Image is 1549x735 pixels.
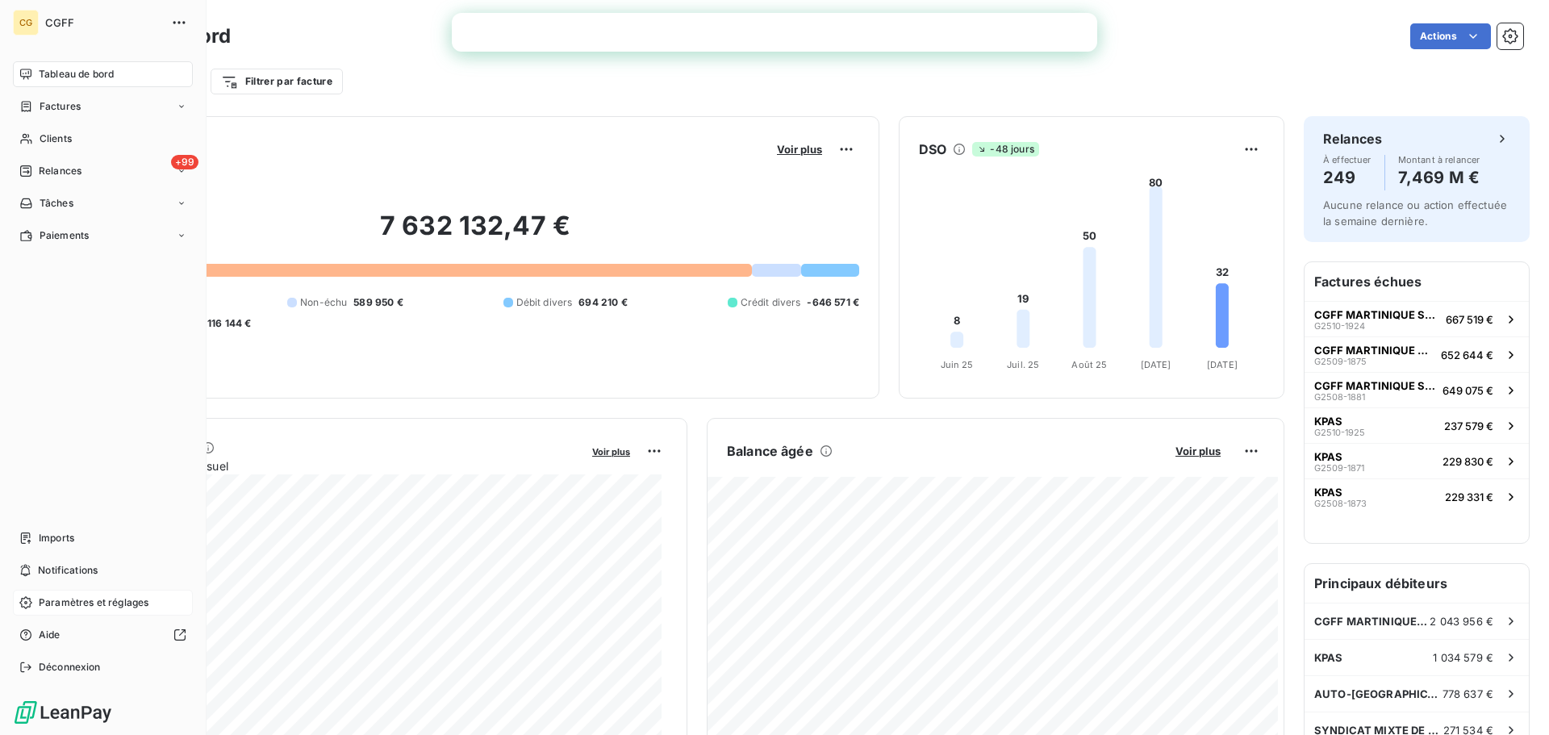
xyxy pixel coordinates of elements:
button: KPASG2508-1873229 331 € [1305,478,1529,514]
span: Paiements [40,228,89,243]
span: 229 331 € [1445,491,1493,503]
span: 589 950 € [353,295,403,310]
h6: Relances [1323,129,1382,148]
span: -646 571 € [807,295,859,310]
span: G2510-1924 [1314,321,1365,331]
span: CGFF MARTINIQUE SAS [1314,308,1439,321]
span: 652 644 € [1441,349,1493,361]
span: Déconnexion [39,660,101,674]
span: Non-échu [300,295,347,310]
span: KPAS [1314,415,1342,428]
span: -116 144 € [202,316,252,331]
span: G2509-1871 [1314,463,1364,473]
iframe: Intercom live chat [1494,680,1533,719]
span: Voir plus [1175,445,1221,457]
span: CGFF MARTINIQUE SAS [1314,344,1434,357]
span: Chiffre d'affaires mensuel [91,457,581,474]
span: Clients [40,132,72,146]
span: G2508-1881 [1314,392,1365,402]
span: Tâches [40,196,73,211]
span: KPAS [1314,651,1343,664]
span: 667 519 € [1446,313,1493,326]
span: KPAS [1314,486,1342,499]
span: G2508-1873 [1314,499,1367,508]
span: Crédit divers [741,295,801,310]
span: AUTO-[GEOGRAPHIC_DATA] DEVELOPPEMENT [1314,687,1443,700]
span: Voir plus [777,143,822,156]
span: Débit divers [516,295,573,310]
a: Aide [13,622,193,648]
span: Voir plus [592,446,630,457]
h2: 7 632 132,47 € [91,210,859,258]
span: 237 579 € [1444,420,1493,432]
tspan: [DATE] [1141,359,1171,370]
div: CG [13,10,39,35]
h6: DSO [919,140,946,159]
span: Factures [40,99,81,114]
button: Voir plus [1171,444,1225,458]
tspan: Juil. 25 [1007,359,1039,370]
h4: 249 [1323,165,1372,190]
h6: Principaux débiteurs [1305,564,1529,603]
span: Tableau de bord [39,67,114,81]
img: Logo LeanPay [13,700,113,725]
h4: 7,469 M € [1398,165,1480,190]
button: CGFF MARTINIQUE SASG2508-1881649 075 € [1305,372,1529,407]
span: -48 jours [972,142,1038,157]
span: Aucune relance ou action effectuée la semaine dernière. [1323,198,1507,228]
iframe: Intercom live chat bannière [452,13,1097,52]
h6: Balance âgée [727,441,813,461]
button: KPASG2509-1871229 830 € [1305,443,1529,478]
span: KPAS [1314,450,1342,463]
button: Voir plus [772,142,827,157]
span: CGFF [45,16,161,29]
span: 694 210 € [578,295,627,310]
tspan: [DATE] [1207,359,1238,370]
span: CGFF MARTINIQUE SAS [1314,379,1436,392]
button: CGFF MARTINIQUE SASG2509-1875652 644 € [1305,336,1529,372]
button: CGFF MARTINIQUE SASG2510-1924667 519 € [1305,301,1529,336]
span: +99 [171,155,198,169]
button: Actions [1410,23,1491,49]
span: G2510-1925 [1314,428,1365,437]
span: Relances [39,164,81,178]
button: KPASG2510-1925237 579 € [1305,407,1529,443]
span: 1 034 579 € [1433,651,1493,664]
h6: Factures échues [1305,262,1529,301]
button: Filtrer par facture [211,69,343,94]
span: 2 043 956 € [1430,615,1493,628]
tspan: Août 25 [1071,359,1107,370]
span: G2509-1875 [1314,357,1367,366]
span: Notifications [38,563,98,578]
span: Imports [39,531,74,545]
button: Voir plus [587,444,635,458]
span: À effectuer [1323,155,1372,165]
span: CGFF MARTINIQUE SAS [1314,615,1430,628]
span: 778 637 € [1443,687,1493,700]
span: Aide [39,628,61,642]
span: 229 830 € [1443,455,1493,468]
span: 649 075 € [1443,384,1493,397]
span: Paramètres et réglages [39,595,148,610]
span: Montant à relancer [1398,155,1480,165]
tspan: Juin 25 [941,359,974,370]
